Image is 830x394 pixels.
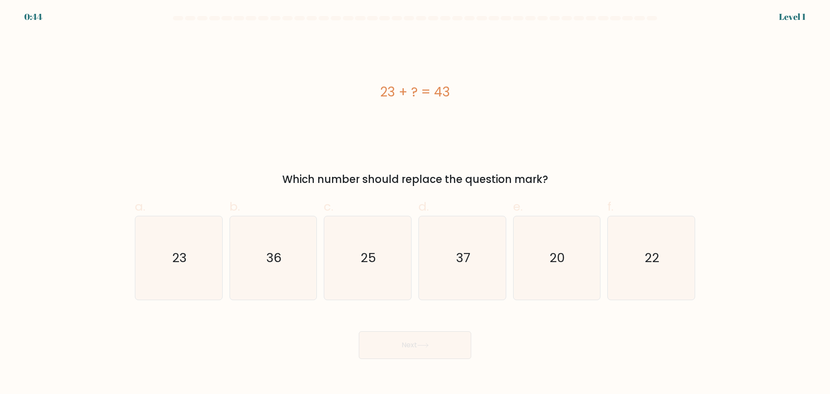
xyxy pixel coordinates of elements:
[359,331,471,359] button: Next
[550,249,565,266] text: 20
[361,249,377,266] text: 25
[418,198,429,215] span: d.
[135,82,695,102] div: 23 + ? = 43
[513,198,523,215] span: e.
[607,198,613,215] span: f.
[645,249,660,266] text: 22
[135,198,145,215] span: a.
[779,10,806,23] div: Level 1
[140,172,690,187] div: Which number should replace the question mark?
[230,198,240,215] span: b.
[266,249,281,266] text: 36
[456,249,470,266] text: 37
[172,249,187,266] text: 23
[24,10,42,23] div: 0:44
[324,198,333,215] span: c.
